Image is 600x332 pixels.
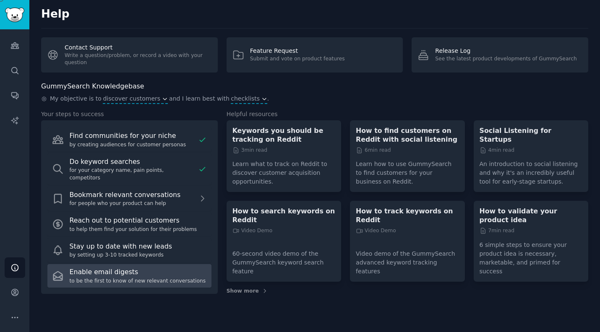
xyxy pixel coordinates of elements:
div: to help them find your solution for their problems [70,226,207,233]
div: Enable email digests [70,267,207,278]
a: Reach out to potential customersto help them find your solution for their problems [47,212,212,236]
a: Do keyword searchesfor your category name, pain points, competitors [47,153,212,185]
a: Stay up to date with new leadsby setting up 3-10 tracked keywords [47,238,212,262]
a: Contact SupportWrite a question/problem, or record a video with your question [41,37,218,73]
div: by setting up 3-10 tracked keywords [70,252,207,259]
a: Feature RequestSubmit and vote on product features [227,37,403,73]
a: Release LogSee the latest product developments of GummySearch [412,37,588,73]
img: GummySearch logo [5,8,24,22]
span: and I learn best with [169,94,230,104]
a: Enable email digeststo be the first to know of new relevant conversations [47,264,212,288]
div: to be the first to know of new relevant conversations [70,278,207,285]
a: How to search keywords on Reddit [232,207,335,224]
h2: Help [41,8,588,21]
div: Bookmark relevant conversations [70,190,196,200]
span: 3 min read [232,147,267,154]
div: Feature Request [250,47,345,55]
span: 7 min read [480,227,514,235]
div: for your category name, pain points, competitors [70,167,196,182]
div: Reach out to potential customers [70,215,207,226]
span: discover customers [103,94,160,103]
div: Release Log [435,47,577,55]
div: for people who your product can help [70,200,196,207]
div: Find communities for your niche [70,131,196,141]
p: 60-second video demo of the GummySearch keyword search feature [232,244,335,276]
div: Stay up to date with new leads [70,241,207,252]
div: . [41,94,588,104]
span: 6 min read [356,147,391,154]
p: Video demo of the GummySearch advanced keyword tracking features [356,244,459,276]
p: Learn how to use GummySearch to find customers for your business on Reddit. [356,154,459,186]
a: How to track keywords on Reddit [356,207,459,224]
a: Social Listening for Startups [480,126,582,144]
p: 6 simple steps to ensure your product idea is necessary, marketable, and primed for success [480,235,582,276]
a: How to validate your product idea [480,207,582,224]
span: Video Demo [232,227,273,235]
p: Learn what to track on Reddit to discover customer acquisition opportunities. [232,154,335,186]
a: Find communities for your nicheby creating audiences for customer personas [47,127,212,152]
h3: Helpful resources [227,110,588,119]
span: 4 min read [480,147,514,154]
h2: GummySearch Knowledgebase [41,81,144,92]
div: See the latest product developments of GummySearch [435,55,577,63]
a: Keywords you should be tracking on Reddit [232,126,335,144]
div: Do keyword searches [70,157,196,167]
span: Show more [227,288,259,295]
button: discover customers [103,94,167,103]
div: by creating audiences for customer personas [70,141,196,149]
a: Bookmark relevant conversationsfor people who your product can help [47,187,212,211]
span: My objective is to [50,94,102,104]
h3: Your steps to success [41,110,218,119]
button: checklists [231,94,267,103]
span: Video Demo [356,227,396,235]
div: Submit and vote on product features [250,55,345,63]
span: checklists [231,94,260,103]
a: How to find customers on Reddit with social listening [356,126,459,144]
p: An introduction to social listening and why it's an incredibly useful tool for early-stage startups. [480,154,582,186]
